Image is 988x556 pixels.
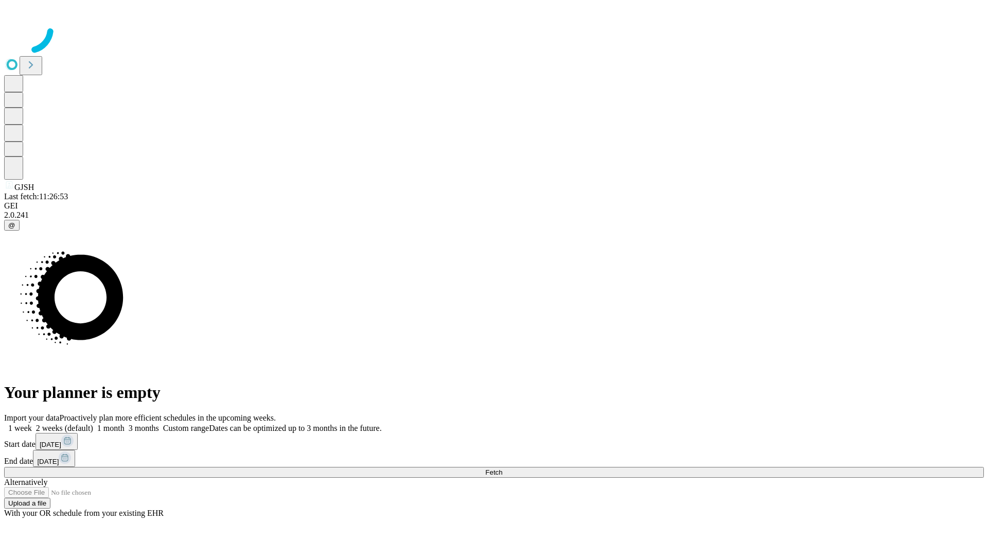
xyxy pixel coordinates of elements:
[14,183,34,192] span: GJSH
[485,468,502,476] span: Fetch
[4,433,984,450] div: Start date
[4,383,984,402] h1: Your planner is empty
[40,441,61,448] span: [DATE]
[4,509,164,517] span: With your OR schedule from your existing EHR
[209,424,381,432] span: Dates can be optimized up to 3 months in the future.
[163,424,209,432] span: Custom range
[8,424,32,432] span: 1 week
[4,413,60,422] span: Import your data
[33,450,75,467] button: [DATE]
[4,201,984,211] div: GEI
[97,424,125,432] span: 1 month
[4,211,984,220] div: 2.0.241
[37,458,59,465] span: [DATE]
[4,450,984,467] div: End date
[4,192,68,201] span: Last fetch: 11:26:53
[4,220,20,231] button: @
[129,424,159,432] span: 3 months
[4,478,47,486] span: Alternatively
[36,433,78,450] button: [DATE]
[60,413,276,422] span: Proactively plan more efficient schedules in the upcoming weeks.
[4,467,984,478] button: Fetch
[36,424,93,432] span: 2 weeks (default)
[8,221,15,229] span: @
[4,498,50,509] button: Upload a file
